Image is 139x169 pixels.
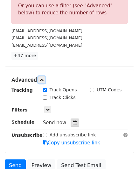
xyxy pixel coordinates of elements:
[11,119,34,125] strong: Schedule
[50,94,76,101] label: Track Clicks
[11,76,128,83] h5: Advanced
[11,52,38,60] a: +47 more
[11,107,28,112] strong: Filters
[11,28,82,33] small: [EMAIL_ADDRESS][DOMAIN_NAME]
[107,138,139,169] iframe: Chat Widget
[18,2,121,17] div: Or you can use a filter (see "Advanced" below) to reduce the number of rows
[43,140,100,146] a: Copy unsubscribe link
[97,87,122,93] label: UTM Codes
[11,35,82,40] small: [EMAIL_ADDRESS][DOMAIN_NAME]
[11,88,33,93] strong: Tracking
[11,133,43,138] strong: Unsubscribe
[50,87,77,93] label: Track Opens
[43,120,66,126] span: Send now
[11,43,82,48] small: [EMAIL_ADDRESS][DOMAIN_NAME]
[50,132,96,138] label: Add unsubscribe link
